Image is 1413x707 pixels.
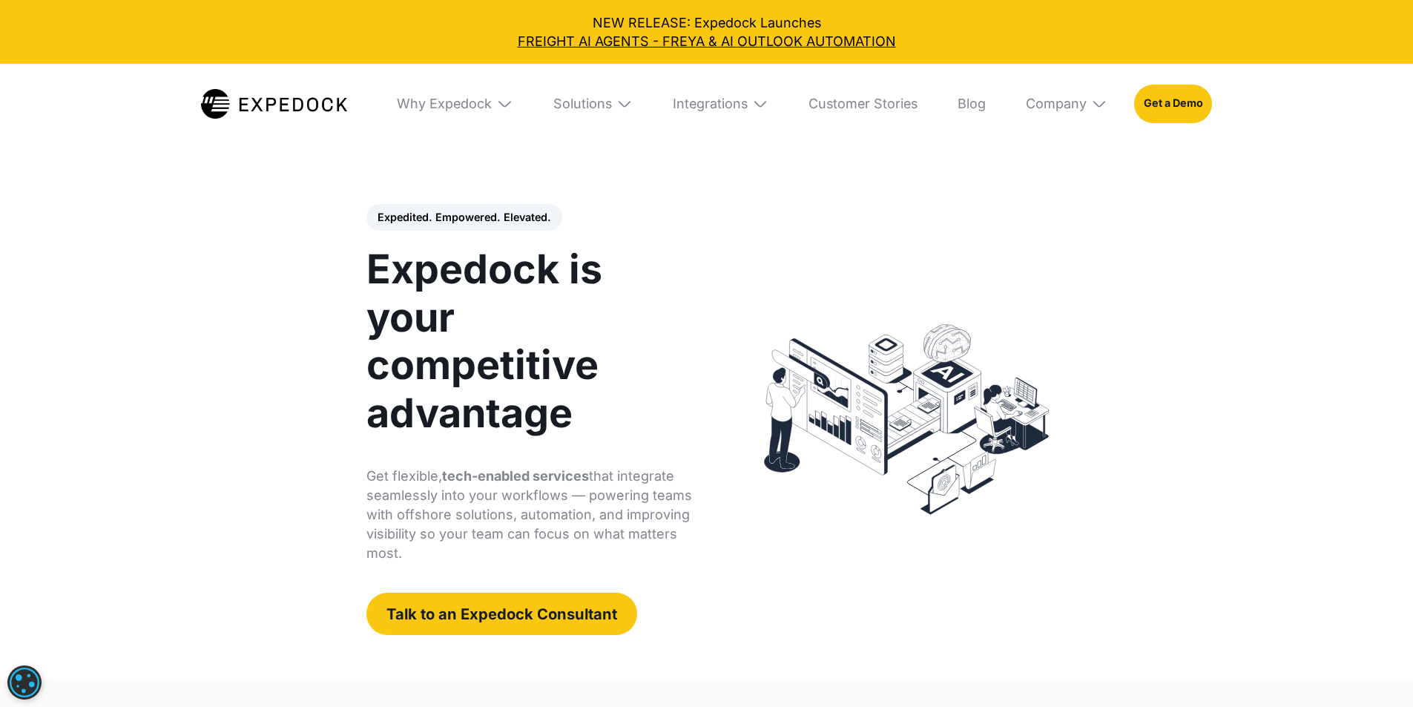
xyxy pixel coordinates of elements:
div: Company [1012,64,1121,144]
a: Get a Demo [1134,85,1212,123]
div: Why Expedock [397,96,492,112]
div: NEW RELEASE: Expedock Launches [13,13,1400,50]
div: Company [1026,96,1087,112]
h1: Expedock is your competitive advantage [366,246,695,437]
a: Blog [944,64,999,144]
div: Why Expedock [383,64,526,144]
a: Customer Stories [795,64,931,144]
strong: tech-enabled services [442,468,589,484]
div: Solutions [540,64,646,144]
p: Get flexible, that integrate seamlessly into your workflows — powering teams with offshore soluti... [366,467,695,563]
a: Talk to an Expedock Consultant [366,593,637,634]
a: FREIGHT AI AGENTS - FREYA & AI OUTLOOK AUTOMATION [13,32,1400,50]
div: Integrations [659,64,782,144]
div: Solutions [553,96,612,112]
div: Integrations [673,96,748,112]
iframe: Chat Widget [1166,547,1413,707]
